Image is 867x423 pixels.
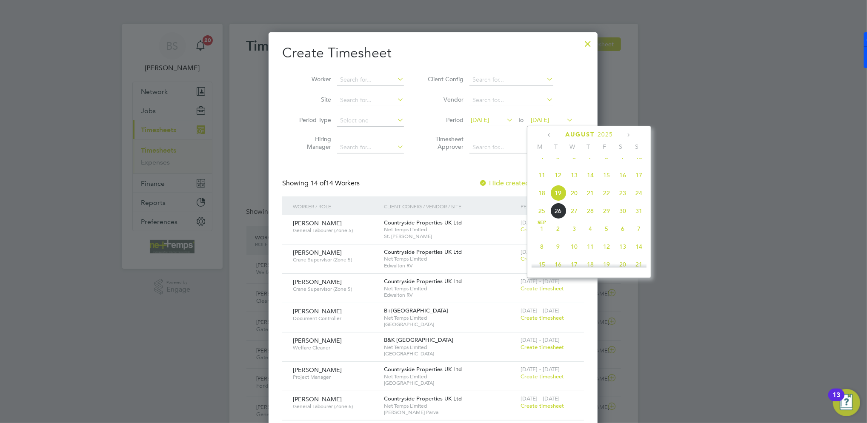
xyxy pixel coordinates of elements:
span: 12 [598,238,615,255]
label: Hiring Manager [293,135,331,150]
input: Select one [337,115,404,127]
span: M [532,143,548,150]
span: 6 [615,221,631,237]
span: [DATE] - [DATE] [521,307,560,314]
span: 29 [598,203,615,219]
span: 23 [615,185,631,201]
label: Site [293,96,331,103]
span: 18 [582,256,598,273]
span: 14 of [310,179,326,187]
span: August [565,131,595,138]
h2: Create Timesheet [282,44,584,62]
button: Open Resource Center, 13 new notifications [833,389,860,416]
span: B+[GEOGRAPHIC_DATA] [384,307,448,314]
span: 10 [566,238,582,255]
span: 20 [615,256,631,273]
span: S [612,143,629,150]
span: 28 [582,203,598,219]
input: Search for... [337,74,404,86]
span: Create timesheet [521,255,564,262]
label: Vendor [425,96,464,103]
span: 2025 [598,131,613,138]
span: [PERSON_NAME] [293,337,342,344]
span: 30 [615,203,631,219]
span: [DATE] - [DATE] [521,366,560,373]
span: 16 [550,256,566,273]
div: Period [518,196,575,216]
span: Project Manager [293,374,378,380]
span: [DATE] [531,116,549,124]
span: Countryside Properties UK Ltd [384,395,462,402]
span: 20 [566,185,582,201]
span: [DATE] - [DATE] [521,248,560,256]
div: Client Config / Vendor / Site [382,196,518,216]
span: [DATE] - [DATE] [521,278,560,285]
span: 1 [534,221,550,237]
span: 19 [550,185,566,201]
span: Net Temps Limited [384,285,516,292]
span: Net Temps Limited [384,256,516,262]
label: Hide created timesheets [479,179,565,187]
span: T [580,143,596,150]
span: 9 [550,238,566,255]
span: Create timesheet [521,373,564,380]
label: Period Type [293,116,331,124]
span: 22 [598,185,615,201]
span: 17 [631,167,647,183]
label: Period [425,116,464,124]
input: Search for... [469,142,553,153]
span: [DATE] [471,116,489,124]
span: Countryside Properties UK Ltd [384,278,462,285]
span: 17 [566,256,582,273]
span: 14 [631,238,647,255]
span: 21 [631,256,647,273]
span: [GEOGRAPHIC_DATA] [384,321,516,328]
span: 31 [631,203,647,219]
span: General Labourer (Zone 6) [293,403,378,410]
span: 14 [582,167,598,183]
span: [PERSON_NAME] [293,395,342,403]
span: Net Temps Limited [384,344,516,351]
span: Create timesheet [521,344,564,351]
span: 14 Workers [310,179,360,187]
span: Create timesheet [521,402,564,409]
span: 18 [534,185,550,201]
span: 25 [534,203,550,219]
span: Create timesheet [521,226,564,233]
span: 4 [582,221,598,237]
span: General Labourer (Zone 5) [293,227,378,234]
span: 15 [598,167,615,183]
span: W [564,143,580,150]
span: 11 [582,238,598,255]
span: 15 [534,256,550,273]
input: Search for... [469,94,553,106]
span: 2 [550,221,566,237]
span: F [596,143,612,150]
span: St. [PERSON_NAME] [384,233,516,240]
span: Countryside Properties UK Ltd [384,366,462,373]
span: [PERSON_NAME] [293,278,342,286]
span: [PERSON_NAME] [293,366,342,374]
span: T [548,143,564,150]
span: Countryside Properties UK Ltd [384,219,462,226]
span: 27 [566,203,582,219]
span: 13 [566,167,582,183]
span: [DATE] - [DATE] [521,219,560,226]
span: Edwalton RV [384,292,516,298]
span: 26 [550,203,566,219]
span: Welfare Cleaner [293,344,378,351]
input: Search for... [337,94,404,106]
input: Search for... [337,142,404,153]
span: Create timesheet [521,314,564,321]
span: Edwalton RV [384,262,516,269]
span: 3 [566,221,582,237]
span: Sep [534,221,550,225]
span: B&K [GEOGRAPHIC_DATA] [384,336,453,344]
span: 7 [631,221,647,237]
span: [PERSON_NAME] Parva [384,409,516,416]
span: Net Temps Limited [384,373,516,380]
span: [GEOGRAPHIC_DATA] [384,380,516,386]
div: Worker / Role [291,196,382,216]
label: Worker [293,75,331,83]
span: Create timesheet [521,285,564,292]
